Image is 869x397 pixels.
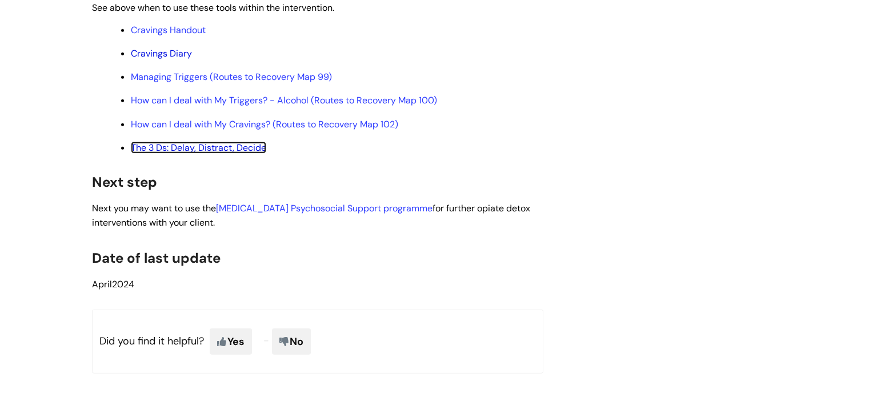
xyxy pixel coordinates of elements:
span: 2024 [92,278,134,290]
span: Next step [92,173,157,191]
p: Did you find it helpful? [92,310,543,374]
span: Date of last update [92,249,221,267]
a: Cravings Handout [131,24,206,36]
span: April [92,278,112,290]
a: [MEDICAL_DATA] Psychosocial Support programme [216,202,433,214]
a: Cravings Diary [131,47,192,59]
span: See above when to use these tools within the intervention. [92,2,334,14]
a: Managing Triggers (Routes to Recovery Map 99) [131,71,332,83]
span: Next you may want to use the for further opiate detox interventions with your client. [92,202,530,228]
a: How can I deal with My Cravings? (Routes to Recovery Map 102) [131,118,398,130]
a: How can I deal with My Triggers? - Alcohol (Routes to Recovery Map 100) [131,94,437,106]
span: Yes [210,328,252,355]
a: The 3 Ds: Delay, Distract, Decide [131,142,266,154]
span: No [272,328,311,355]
